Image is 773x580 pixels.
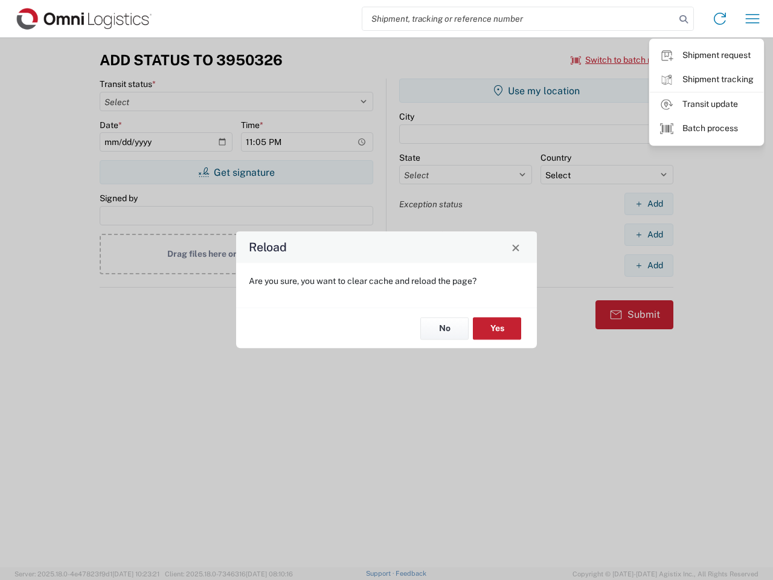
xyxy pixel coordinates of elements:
button: No [420,317,469,340]
a: Shipment request [650,43,763,68]
a: Transit update [650,92,763,117]
p: Are you sure, you want to clear cache and reload the page? [249,275,524,286]
a: Batch process [650,117,763,141]
input: Shipment, tracking or reference number [362,7,675,30]
button: Close [507,239,524,256]
a: Shipment tracking [650,68,763,92]
button: Yes [473,317,521,340]
h4: Reload [249,239,287,256]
